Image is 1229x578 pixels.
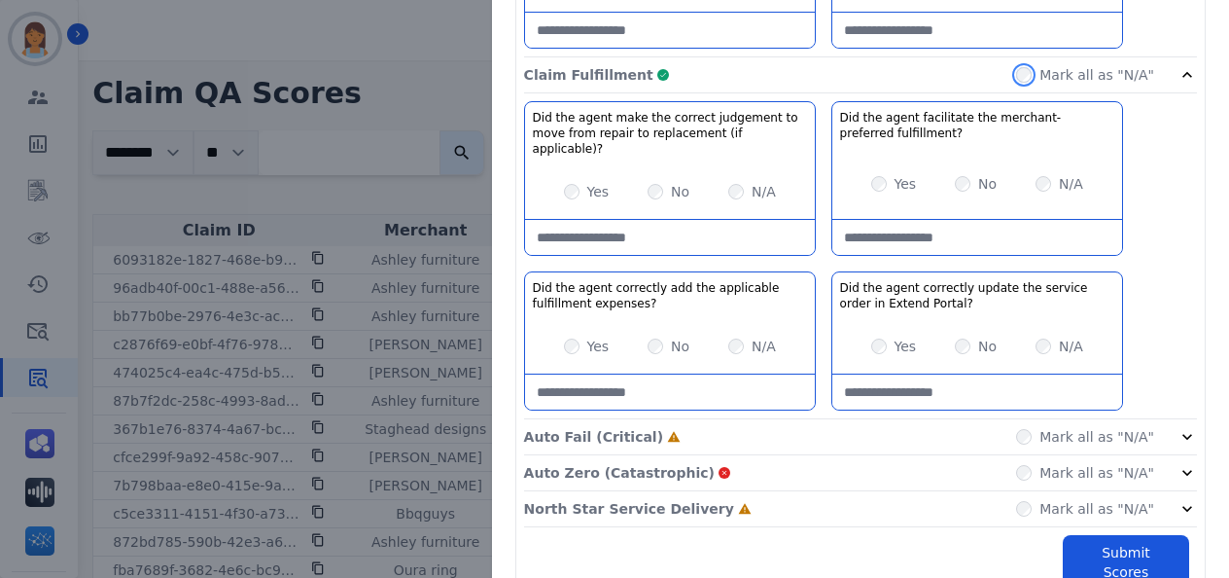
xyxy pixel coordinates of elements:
label: Yes [895,337,917,356]
label: Mark all as "N/A" [1039,427,1154,447]
label: N/A [1059,337,1083,356]
p: Auto Fail (Critical) [524,427,663,447]
label: No [978,174,997,194]
label: Mark all as "N/A" [1039,65,1154,85]
h3: Did the agent make the correct judgement to move from repair to replacement (if applicable)? [533,110,807,157]
label: Yes [895,174,917,194]
label: No [671,182,689,201]
label: Yes [587,337,610,356]
h3: Did the agent facilitate the merchant-preferred fulfillment? [840,110,1114,141]
h3: Did the agent correctly add the applicable fulfillment expenses? [533,280,807,311]
p: Claim Fulfillment [524,65,653,85]
label: N/A [752,337,776,356]
label: No [671,337,689,356]
label: N/A [1059,174,1083,194]
label: No [978,337,997,356]
label: Mark all as "N/A" [1039,463,1154,483]
p: North Star Service Delivery [524,499,734,519]
label: Mark all as "N/A" [1039,499,1154,519]
h3: Did the agent correctly update the service order in Extend Portal? [840,280,1114,311]
p: Auto Zero (Catastrophic) [524,463,715,483]
label: N/A [752,182,776,201]
label: Yes [587,182,610,201]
